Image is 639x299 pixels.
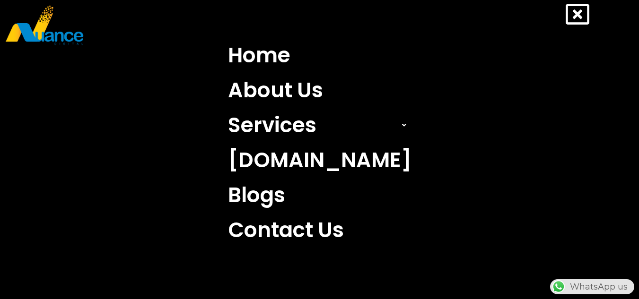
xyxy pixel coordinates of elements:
[221,108,419,143] a: Services
[221,178,419,213] a: Blogs
[550,279,634,294] div: WhatsApp us
[221,38,419,73] a: Home
[5,5,315,46] a: nuance-qatar_logo
[5,5,84,46] img: nuance-qatar_logo
[551,279,566,294] img: WhatsApp
[221,143,419,178] a: [DOMAIN_NAME]
[550,282,634,292] a: WhatsAppWhatsApp us
[221,73,419,108] a: About Us
[221,213,419,248] a: Contact Us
